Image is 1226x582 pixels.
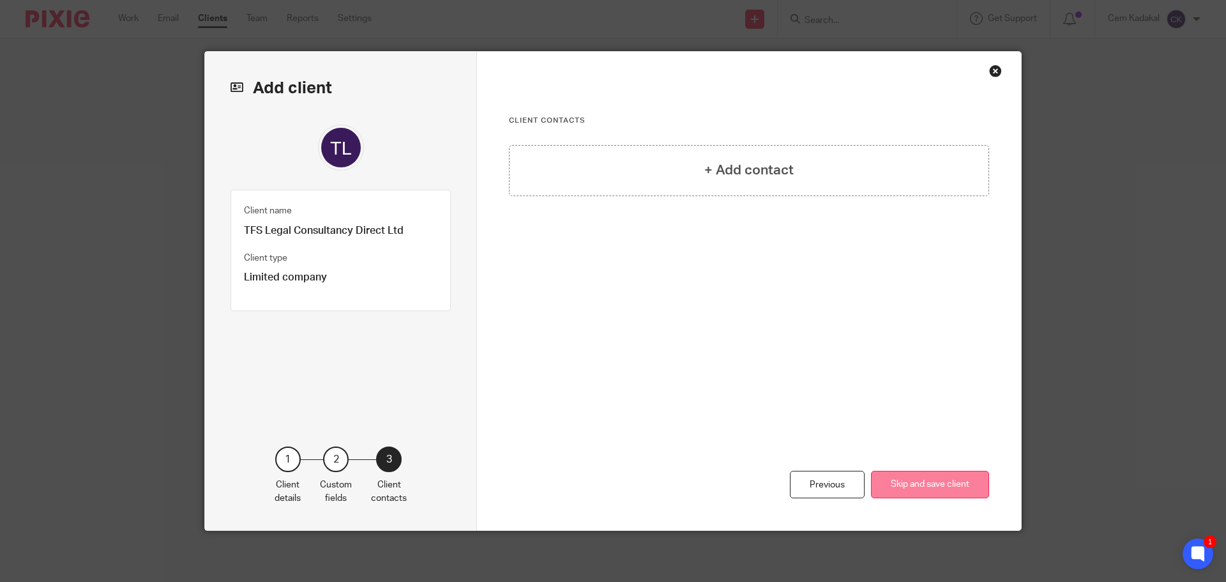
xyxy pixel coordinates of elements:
[275,479,301,505] p: Client details
[323,447,349,472] div: 2
[1204,535,1216,548] div: 1
[376,447,402,472] div: 3
[231,77,451,99] h2: Add client
[244,271,437,284] p: Limited company
[989,65,1002,77] div: Close this dialog window
[704,160,794,180] h4: + Add contact
[275,447,301,472] div: 1
[320,479,352,505] p: Custom fields
[871,471,989,498] button: Skip and save client
[244,224,437,238] p: TFS Legal Consultancy Direct Ltd
[318,125,364,171] img: svg%3E
[790,471,865,498] div: Previous
[244,204,292,217] label: Client name
[509,116,989,126] h3: Client contacts
[244,252,287,264] label: Client type
[371,479,407,505] p: Client contacts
